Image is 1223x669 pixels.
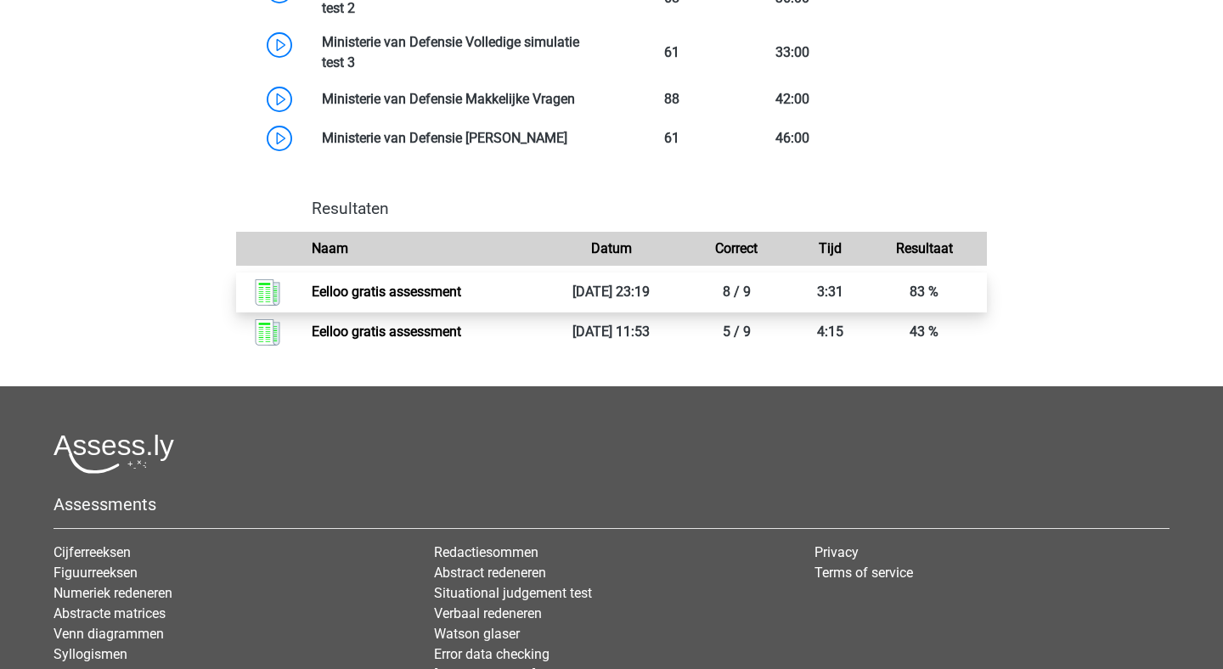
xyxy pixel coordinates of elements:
[862,239,987,259] div: Resultaat
[674,239,799,259] div: Correct
[54,565,138,581] a: Figuurreeksen
[309,32,611,73] div: Ministerie van Defensie Volledige simulatie test 3
[434,646,550,662] a: Error data checking
[54,626,164,642] a: Venn diagrammen
[54,585,172,601] a: Numeriek redeneren
[309,89,611,110] div: Ministerie van Defensie Makkelijke Vragen
[312,323,461,340] a: Eelloo gratis assessment
[309,128,611,149] div: Ministerie van Defensie [PERSON_NAME]
[54,494,1169,514] h5: Assessments
[434,565,546,581] a: Abstract redeneren
[434,544,538,560] a: Redactiesommen
[54,434,174,474] img: Assessly logo
[434,585,592,601] a: Situational judgement test
[434,605,542,621] a: Verbaal redeneren
[312,284,461,300] a: Eelloo gratis assessment
[312,199,974,218] h4: Resultaten
[799,239,862,259] div: Tijd
[814,565,913,581] a: Terms of service
[434,626,520,642] a: Watson glaser
[54,544,131,560] a: Cijferreeksen
[299,239,550,259] div: Naam
[54,646,127,662] a: Syllogismen
[814,544,859,560] a: Privacy
[549,239,673,259] div: Datum
[54,605,166,621] a: Abstracte matrices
